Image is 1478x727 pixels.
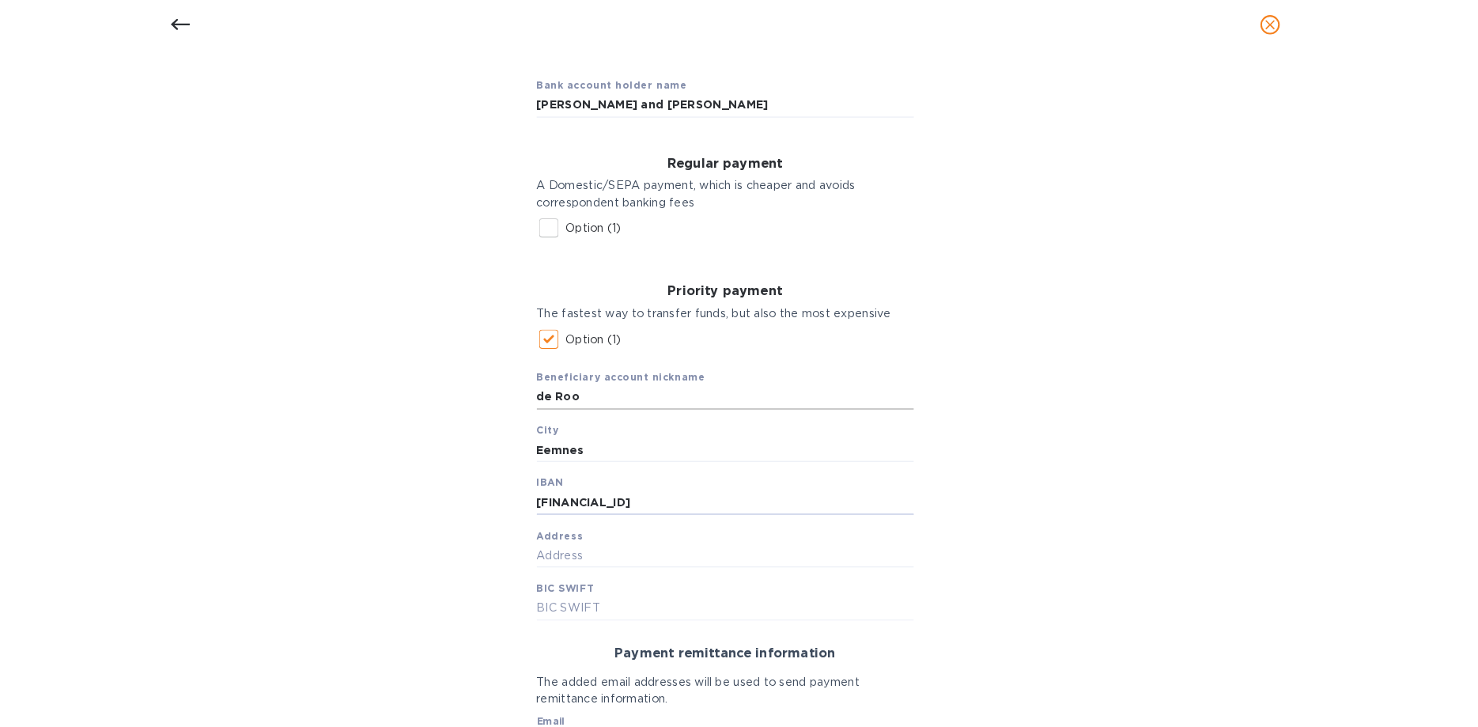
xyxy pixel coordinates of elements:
input: City [554,444,924,468]
b: BIC SWIFT [554,585,611,596]
h3: Priority payment [554,292,924,307]
b: IBAN [554,481,581,493]
input: IBAN [554,495,924,519]
p: The fastest way to transfer funds, but also the most expensive [554,313,924,330]
h3: Payment remittance information [554,648,924,663]
button: close [1255,19,1293,57]
p: Option (1) [583,339,637,355]
input: BIC SWIFT [554,599,924,623]
p: The added email addresses will be used to send payment remittance information. [554,675,924,708]
b: Address [554,533,600,545]
label: Email [554,718,582,727]
p: A Domestic/SEPA payment, which is cheaper and avoids correspondent banking fees [554,187,924,221]
b: Beneficiary account nickname [554,377,720,389]
input: Address [554,547,924,571]
p: Option (1) [583,229,637,246]
b: City [554,430,576,441]
input: Beneficiary account nickname [554,392,924,415]
h3: Regular payment [554,167,924,182]
b: Bank account holder name [554,91,702,103]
